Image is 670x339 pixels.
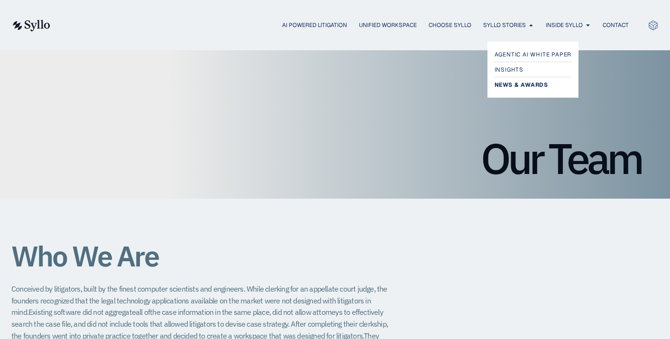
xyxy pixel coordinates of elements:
[28,307,136,317] span: Existing software did not aggregate
[495,64,572,75] a: Insights
[282,21,347,29] a: AI Powered Litigation
[69,21,629,30] nav: Menu
[495,64,523,75] span: Insights
[11,307,383,329] span: the case information in the same place, did not allow attorneys to effectively search the case fi...
[11,240,391,272] h1: Who We Are
[429,21,471,29] a: Choose Syllo
[483,21,526,29] a: Syllo Stories
[359,21,417,29] a: Unified Workspace
[495,79,548,91] span: News & Awards
[603,21,629,29] a: Contact
[11,284,387,317] span: Conceived by litigators, built by the finest computer scientists and engineers. While clerking fo...
[29,137,641,180] h1: Our Team
[495,49,572,60] a: Agentic AI White Paper
[69,21,629,30] div: Menu Toggle
[136,307,150,317] span: all of
[546,21,583,29] a: Inside Syllo
[495,79,572,91] a: News & Awards
[11,20,50,31] img: syllo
